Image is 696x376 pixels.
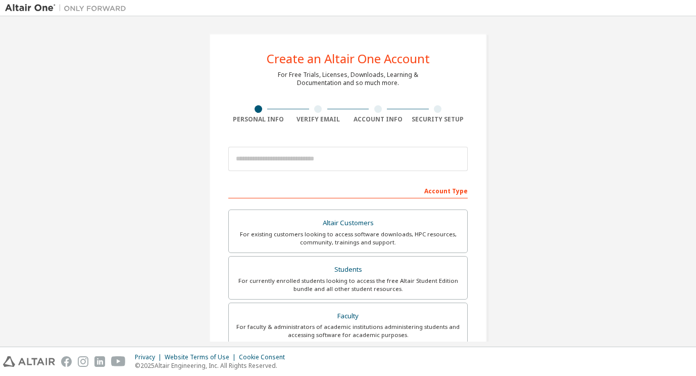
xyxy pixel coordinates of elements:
[235,230,461,246] div: For existing customers looking to access software downloads, HPC resources, community, trainings ...
[94,356,105,367] img: linkedin.svg
[228,115,288,123] div: Personal Info
[267,53,430,65] div: Create an Altair One Account
[111,356,126,367] img: youtube.svg
[165,353,239,361] div: Website Terms of Use
[61,356,72,367] img: facebook.svg
[278,71,418,87] div: For Free Trials, Licenses, Downloads, Learning & Documentation and so much more.
[3,356,55,367] img: altair_logo.svg
[235,309,461,323] div: Faculty
[235,323,461,339] div: For faculty & administrators of academic institutions administering students and accessing softwa...
[135,361,291,370] p: © 2025 Altair Engineering, Inc. All Rights Reserved.
[235,216,461,230] div: Altair Customers
[235,277,461,293] div: For currently enrolled students looking to access the free Altair Student Edition bundle and all ...
[78,356,88,367] img: instagram.svg
[288,115,349,123] div: Verify Email
[228,182,468,198] div: Account Type
[239,353,291,361] div: Cookie Consent
[408,115,468,123] div: Security Setup
[5,3,131,13] img: Altair One
[348,115,408,123] div: Account Info
[235,263,461,277] div: Students
[135,353,165,361] div: Privacy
